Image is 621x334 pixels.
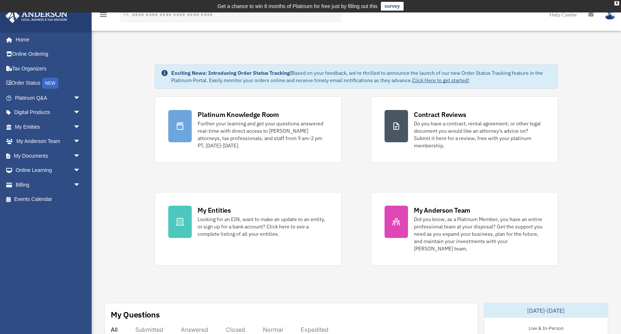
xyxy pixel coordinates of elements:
a: Home [5,32,88,47]
span: arrow_drop_down [73,91,88,106]
div: My Anderson Team [414,206,470,215]
div: Closed [226,326,245,333]
span: arrow_drop_down [73,163,88,178]
div: Looking for an EIN, want to make an update to an entity, or sign up for a bank account? Click her... [198,216,328,238]
div: Expedited [301,326,328,333]
span: arrow_drop_down [73,134,88,149]
a: My Entitiesarrow_drop_down [5,120,92,134]
a: My Anderson Team Did you know, as a Platinum Member, you have an entire professional team at your... [371,192,558,266]
a: Digital Productsarrow_drop_down [5,105,92,120]
a: Events Calendar [5,192,92,207]
div: All [111,326,118,333]
img: Anderson Advisors Platinum Portal [3,9,70,23]
a: My Anderson Teamarrow_drop_down [5,134,92,149]
a: Tax Organizers [5,61,92,76]
span: arrow_drop_down [73,177,88,192]
div: NEW [42,78,58,89]
div: Submitted [135,326,163,333]
div: close [614,1,619,5]
div: Platinum Knowledge Room [198,110,279,119]
span: arrow_drop_down [73,105,88,120]
div: Normal [263,326,283,333]
a: survey [381,2,404,11]
a: My Entities Looking for an EIN, want to make an update to an entity, or sign up for a bank accoun... [155,192,342,266]
div: Further your learning and get your questions answered real-time with direct access to [PERSON_NAM... [198,120,328,149]
a: Platinum Q&Aarrow_drop_down [5,91,92,105]
a: Online Learningarrow_drop_down [5,163,92,178]
div: Based on your feedback, we're thrilled to announce the launch of our new Order Status Tracking fe... [171,69,551,84]
strong: Exciting News: Introducing Order Status Tracking! [171,70,291,76]
a: Order StatusNEW [5,76,92,91]
i: menu [99,10,108,19]
div: Get a chance to win 6 months of Platinum for free just by filling out this [217,2,378,11]
i: search [122,10,131,18]
div: My Questions [111,309,160,320]
span: arrow_drop_down [73,120,88,135]
a: Contract Reviews Do you have a contract, rental agreement, or other legal document you would like... [371,96,558,163]
div: Do you have a contract, rental agreement, or other legal document you would like an attorney's ad... [414,120,544,149]
img: User Pic [605,9,616,20]
a: Platinum Knowledge Room Further your learning and get your questions answered real-time with dire... [155,96,342,163]
div: Answered [181,326,208,333]
a: menu [99,13,108,19]
div: Contract Reviews [414,110,466,119]
a: Online Ordering [5,47,92,62]
a: Billingarrow_drop_down [5,177,92,192]
div: Did you know, as a Platinum Member, you have an entire professional team at your disposal? Get th... [414,216,544,252]
div: Live & In-Person [523,324,569,331]
span: arrow_drop_down [73,148,88,164]
div: [DATE]-[DATE] [484,303,608,318]
a: My Documentsarrow_drop_down [5,148,92,163]
a: Click Here to get started! [412,77,469,84]
div: My Entities [198,206,231,215]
